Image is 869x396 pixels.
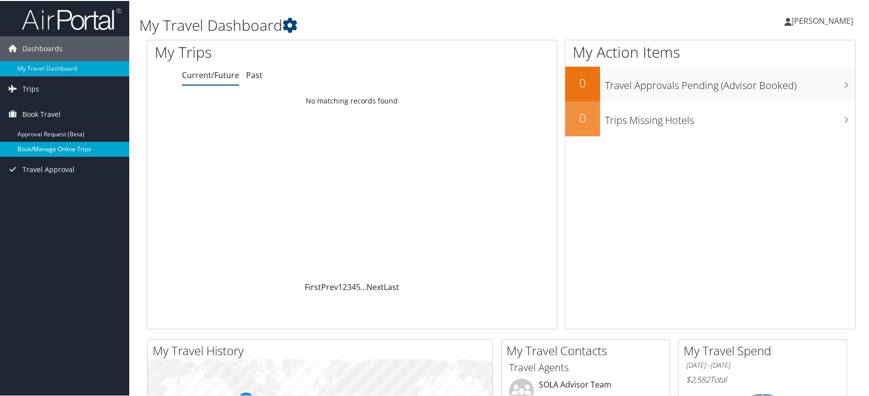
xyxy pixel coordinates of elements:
span: … [360,281,366,292]
h2: My Travel Spend [684,341,847,358]
h2: 0 [565,108,600,125]
span: $2,582 [686,373,710,384]
h6: [DATE] - [DATE] [686,360,839,369]
h3: Travel Approvals Pending (Advisor Booked) [605,73,855,92]
h1: My Travel Dashboard [139,14,622,35]
h2: 0 [565,74,600,91]
h1: My Action Items [565,41,855,62]
a: Current/Future [182,69,239,80]
a: 1 [338,281,343,292]
a: 0Trips Missing Hotels [565,100,855,135]
span: Book Travel [22,101,61,126]
span: Dashboards [22,35,63,60]
a: First [305,281,321,292]
span: Trips [22,76,39,100]
span: Travel Approval [22,156,75,181]
h1: My Trips [155,41,378,62]
h3: Travel Agents [509,360,662,374]
a: Past [246,69,262,80]
a: 4 [351,281,356,292]
a: 2 [343,281,347,292]
a: 0Travel Approvals Pending (Advisor Booked) [565,66,855,100]
img: airportal-logo.png [22,6,121,30]
span: [PERSON_NAME] [791,14,853,25]
h6: Total [686,373,839,384]
h3: Trips Missing Hotels [605,107,855,126]
a: Prev [321,281,338,292]
h2: My Travel Contacts [507,341,670,358]
a: Next [366,281,384,292]
h2: My Travel History [153,341,492,358]
a: Last [384,281,399,292]
a: 5 [356,281,360,292]
a: 3 [347,281,351,292]
a: [PERSON_NAME] [784,5,863,35]
td: No matching records found [147,91,557,109]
